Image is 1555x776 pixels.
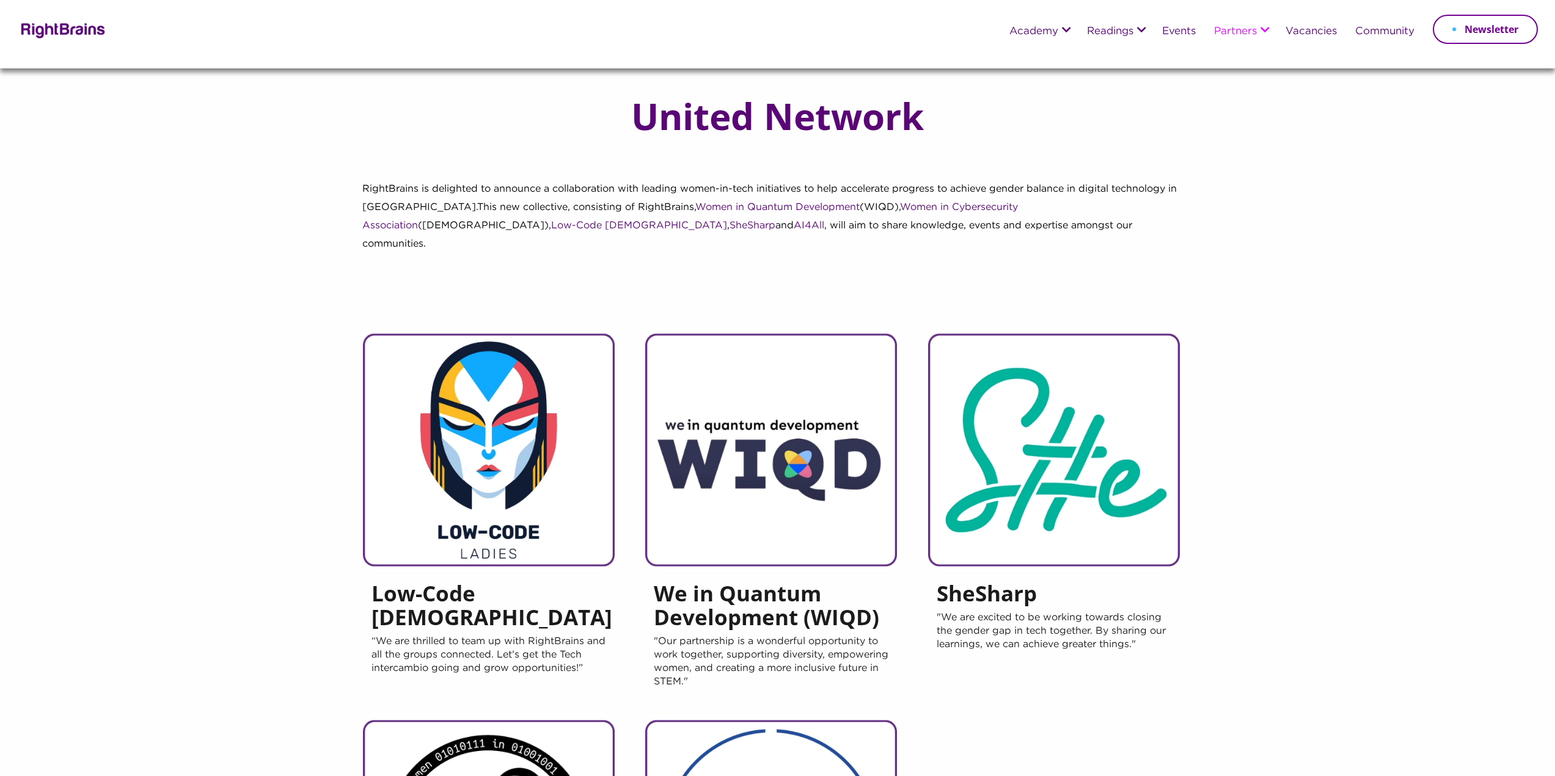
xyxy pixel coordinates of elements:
a: Partners [1214,26,1257,37]
span: , [727,221,730,230]
h5: SheSharp [937,581,1171,611]
a: AI4All [794,221,824,230]
a: Women in Quantum Development [695,203,860,212]
a: SheSharp "We are excited to be working towards closing the gender gap in tech together. By sharin... [928,328,1180,691]
h5: We in Quantum Development (WIQD) [654,581,888,635]
a: Community [1355,26,1414,37]
span: and [775,221,824,230]
a: Newsletter [1433,15,1538,44]
a: Low-Code [DEMOGRAPHIC_DATA] [551,221,727,230]
p: "We are excited to be working towards closing the gender gap in tech together. By sharing our lea... [937,611,1171,678]
a: Events [1162,26,1196,37]
p: "Our partnership is a wonderful opportunity to work together, supporting diversity, empowering wo... [654,635,888,702]
span: (WIQD), [860,203,900,212]
span: ([DEMOGRAPHIC_DATA]), [418,221,551,230]
span: This new collective, consisting of RightBrains, [477,203,695,212]
a: Readings [1087,26,1133,37]
p: “We are thrilled to team up with RightBrains and all the groups connected. Let’s get the Tech int... [371,635,606,702]
a: Academy [1009,26,1058,37]
h5: Low-Code [DEMOGRAPHIC_DATA] [371,581,606,635]
a: SheSharp [730,221,775,230]
a: Vacancies [1286,26,1337,37]
p: RightBrains is delighted to announce a collaboration with leading women-in-tech initiatives to he... [362,180,1193,266]
a: Low-Code [DEMOGRAPHIC_DATA] “We are thrilled to team up with RightBrains and all the groups conne... [363,328,615,714]
a: We in Quantum Development (WIQD) "Our partnership is a wonderful opportunity to work together, su... [645,328,897,714]
img: Rightbrains [17,21,106,38]
h1: United Network [607,96,948,136]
